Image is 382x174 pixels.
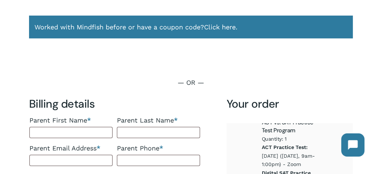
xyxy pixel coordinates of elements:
[29,78,353,97] p: — OR —
[117,142,200,155] label: Parent Phone
[204,22,237,32] a: Click here.
[117,114,200,127] label: Parent Last Name
[29,97,200,111] h3: Billing details
[29,114,113,127] label: Parent First Name
[28,50,354,70] iframe: Secure express checkout frame
[334,126,372,164] iframe: Chatbot
[262,143,321,169] p: [DATE] ([DATE], 9am-1:00pm) - Zoom
[262,119,313,134] a: ACT vs. SAT Practice Test Program
[262,143,308,152] dt: ACT Practice Test:
[34,23,204,31] span: Worked with Mindfish before or have a coupon code?
[227,97,353,111] h3: Your order
[262,134,321,143] span: Quantity: 1
[29,142,113,155] label: Parent Email Address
